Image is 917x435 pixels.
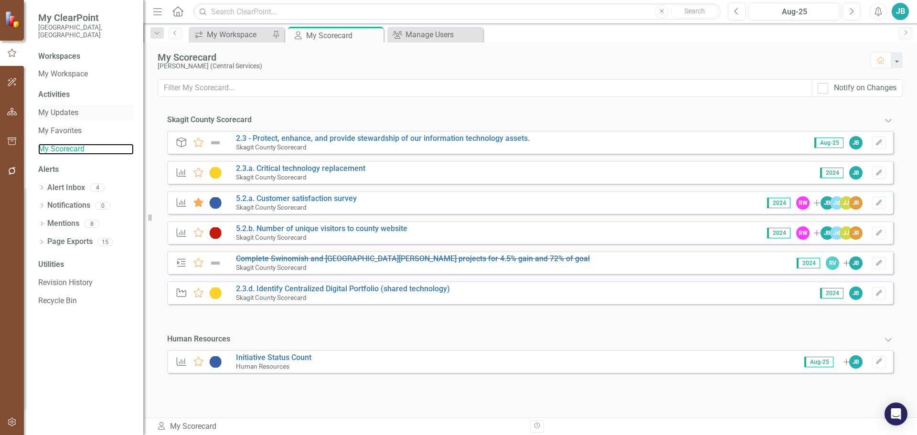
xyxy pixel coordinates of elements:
[797,258,820,268] span: 2024
[236,233,307,241] small: Skagit County Scorecard
[84,220,99,228] div: 8
[405,29,480,41] div: Manage Users
[158,79,812,97] input: Filter My Scorecard...
[167,334,230,345] div: Human Resources
[849,286,863,300] div: JB
[38,12,134,23] span: My ClearPoint
[767,198,790,208] span: 2024
[236,224,407,233] a: 5.2.b. Number of unique visitors to county website
[157,421,523,432] div: My Scorecard
[38,23,134,39] small: [GEOGRAPHIC_DATA], [GEOGRAPHIC_DATA]
[209,227,222,239] img: Below Plan
[849,166,863,180] div: JB
[38,51,80,62] div: Workspaces
[95,202,110,210] div: 0
[38,164,134,175] div: Alerts
[236,362,289,370] small: Human Resources
[804,357,833,367] span: Aug-25
[47,182,85,193] a: Alert Inbox
[821,196,834,210] div: JB
[158,63,861,70] div: [PERSON_NAME] (Central Services)
[236,164,365,173] a: 2.3.a. Critical technology replacement
[191,29,270,41] a: My Workspace
[47,200,90,211] a: Notifications
[796,196,810,210] div: RW
[38,296,134,307] a: Recycle Bin
[236,194,357,203] a: 5.2.a. Customer satisfaction survey
[820,168,843,178] span: 2024
[820,288,843,298] span: 2024
[826,256,839,270] div: RV
[97,238,113,246] div: 15
[885,403,907,425] div: Open Intercom Messenger
[390,29,480,41] a: Manage Users
[38,89,134,100] div: Activities
[38,69,134,80] a: My Workspace
[830,196,843,210] div: Jd
[167,115,252,126] div: Skagit County Scorecard
[671,5,718,18] button: Search
[158,52,861,63] div: My Scorecard
[236,284,450,293] a: 2.3.d. Identify Centralized Digital Portfolio (shared technology)
[236,294,307,301] small: Skagit County Scorecard
[90,184,105,192] div: 4
[38,126,134,137] a: My Favorites
[821,226,834,240] div: JB
[209,356,222,368] img: No Information
[236,254,590,263] a: Complete Swinomish and [GEOGRAPHIC_DATA][PERSON_NAME] projects for 4.5% gain and 72% of goal
[849,196,863,210] div: JR
[209,287,222,299] img: Caution
[209,167,222,179] img: Caution
[796,226,810,240] div: RW
[236,264,307,271] small: Skagit County Scorecard
[236,203,307,211] small: Skagit County Scorecard
[830,226,843,240] div: Jd
[236,143,307,151] small: Skagit County Scorecard
[767,228,790,238] span: 2024
[849,256,863,270] div: JB
[849,355,863,369] div: JB
[209,257,222,269] img: Not Defined
[47,236,93,247] a: Page Exports
[5,11,21,28] img: ClearPoint Strategy
[684,7,705,15] span: Search
[236,353,311,362] a: Initiative Status Count
[840,196,853,210] div: JJ
[38,107,134,118] a: My Updates
[38,144,134,155] a: My Scorecard
[47,218,79,229] a: Mentions
[752,6,837,18] div: Aug-25
[849,226,863,240] div: JR
[840,226,853,240] div: JJ
[748,3,840,20] button: Aug-25
[892,3,909,20] button: JB
[209,137,222,149] img: Not Defined
[236,134,530,143] a: 2.3 - Protect, enhance, and provide stewardship of our information technology assets.
[38,277,134,288] a: Revision History
[38,259,134,270] div: Utilities
[193,3,721,20] input: Search ClearPoint...
[207,29,270,41] div: My Workspace
[306,30,381,42] div: My Scorecard
[236,173,307,181] small: Skagit County Scorecard
[209,197,222,209] img: No Information
[834,83,896,94] div: Notify on Changes
[849,136,863,149] div: JB
[814,138,843,148] span: Aug-25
